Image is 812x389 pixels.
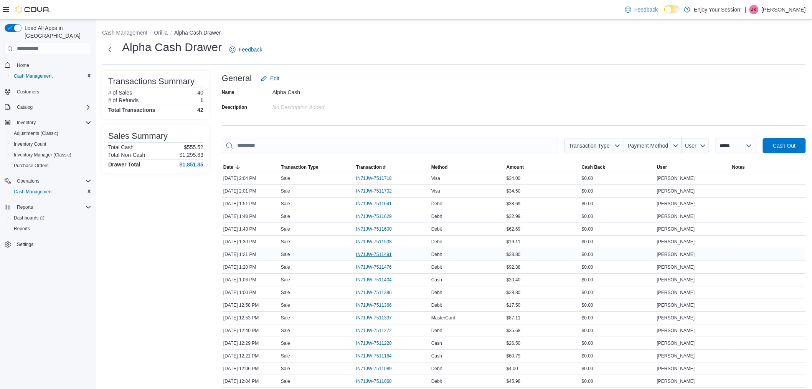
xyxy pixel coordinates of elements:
div: $0.00 [580,339,655,348]
span: [PERSON_NAME] [657,315,695,321]
span: [PERSON_NAME] [657,264,695,270]
h4: Drawer Total [108,161,140,168]
a: Purchase Orders [11,161,52,170]
button: Amount [505,163,580,172]
span: Reports [14,203,91,212]
span: Home [14,60,91,70]
h6: # of Sales [108,90,132,96]
span: Load All Apps in [GEOGRAPHIC_DATA] [21,24,91,40]
span: IN71JW-7511718 [356,175,392,181]
button: IN71JW-7511164 [356,351,399,361]
span: [PERSON_NAME] [657,378,695,384]
button: Cash Management [102,30,147,36]
span: IN71JW-7511366 [356,302,392,308]
span: [PERSON_NAME] [657,188,695,194]
button: Purchase Orders [8,160,94,171]
span: $4.00 [507,366,518,372]
div: [DATE] 1:43 PM [222,224,279,234]
nav: Complex example [5,57,91,270]
span: $62.69 [507,226,521,232]
span: Operations [17,178,40,184]
span: Reports [11,224,91,233]
span: Dashboards [14,215,45,221]
span: [PERSON_NAME] [657,251,695,258]
img: Cova [15,6,50,13]
button: IN71JW-7511491 [356,250,399,259]
span: [PERSON_NAME] [657,302,695,308]
button: IN71JW-7511366 [356,301,399,310]
span: IN71JW-7511220 [356,340,392,346]
span: Method [431,164,448,170]
button: Cash Back [580,163,655,172]
div: [DATE] 1:20 PM [222,263,279,272]
a: Customers [14,87,42,96]
span: [PERSON_NAME] [657,213,695,219]
div: $0.00 [580,186,655,196]
h6: Total Non-Cash [108,152,145,158]
div: $0.00 [580,313,655,323]
span: $32.99 [507,213,521,219]
span: Cash Management [14,189,53,195]
span: Debit [431,251,442,258]
button: IN71JW-7511538 [356,237,399,246]
span: IN71JW-7511089 [356,366,392,372]
div: $0.00 [580,351,655,361]
span: [PERSON_NAME] [657,366,695,372]
button: IN71JW-7511337 [356,313,399,323]
p: 1 [200,97,203,103]
button: Notes [731,163,806,172]
p: Sale [281,239,290,245]
div: [DATE] 12:21 PM [222,351,279,361]
a: Home [14,61,32,70]
button: IN71JW-7511068 [356,377,399,386]
div: $0.00 [580,199,655,208]
span: MasterCard [431,315,456,321]
p: Sale [281,340,290,346]
button: Inventory [14,118,39,127]
p: 40 [197,90,203,96]
label: Name [222,89,234,95]
span: [PERSON_NAME] [657,277,695,283]
div: [DATE] 12:53 PM [222,313,279,323]
span: [PERSON_NAME] [657,175,695,181]
button: Transaction # [355,163,430,172]
div: $0.00 [580,250,655,259]
button: IN71JW-7511272 [356,326,399,335]
button: IN71JW-7511386 [356,288,399,297]
span: Date [223,164,233,170]
span: IN71JW-7511164 [356,353,392,359]
span: [PERSON_NAME] [657,327,695,334]
a: Cash Management [11,71,56,81]
span: Cash Out [773,142,795,150]
span: Debit [431,213,442,219]
p: Enjoy Your Session! [694,5,742,14]
p: $555.52 [184,144,203,150]
button: Reports [8,223,94,234]
a: Feedback [622,2,661,17]
p: Sale [281,353,290,359]
p: Sale [281,251,290,258]
p: Sale [281,201,290,207]
span: IN71JW-7511272 [356,327,392,334]
p: [PERSON_NAME] [762,5,806,14]
span: Operations [14,176,91,186]
div: $0.00 [580,237,655,246]
span: $28.80 [507,289,521,296]
p: Sale [281,264,290,270]
label: Description [222,104,247,110]
div: [DATE] 1:30 PM [222,237,279,246]
div: Jenna Kanis [749,5,759,14]
span: Feedback [634,6,658,13]
div: $0.00 [580,288,655,297]
span: IN71JW-7511702 [356,188,392,194]
button: Transaction Type [564,138,624,153]
div: $0.00 [580,263,655,272]
a: Adjustments (Classic) [11,129,61,138]
span: Customers [14,87,91,96]
span: IN71JW-7511538 [356,239,392,245]
span: Inventory Manager (Classic) [11,150,91,160]
span: $34.00 [507,175,521,181]
span: Debit [431,226,442,232]
h4: Total Transactions [108,107,155,113]
span: Amount [507,164,524,170]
